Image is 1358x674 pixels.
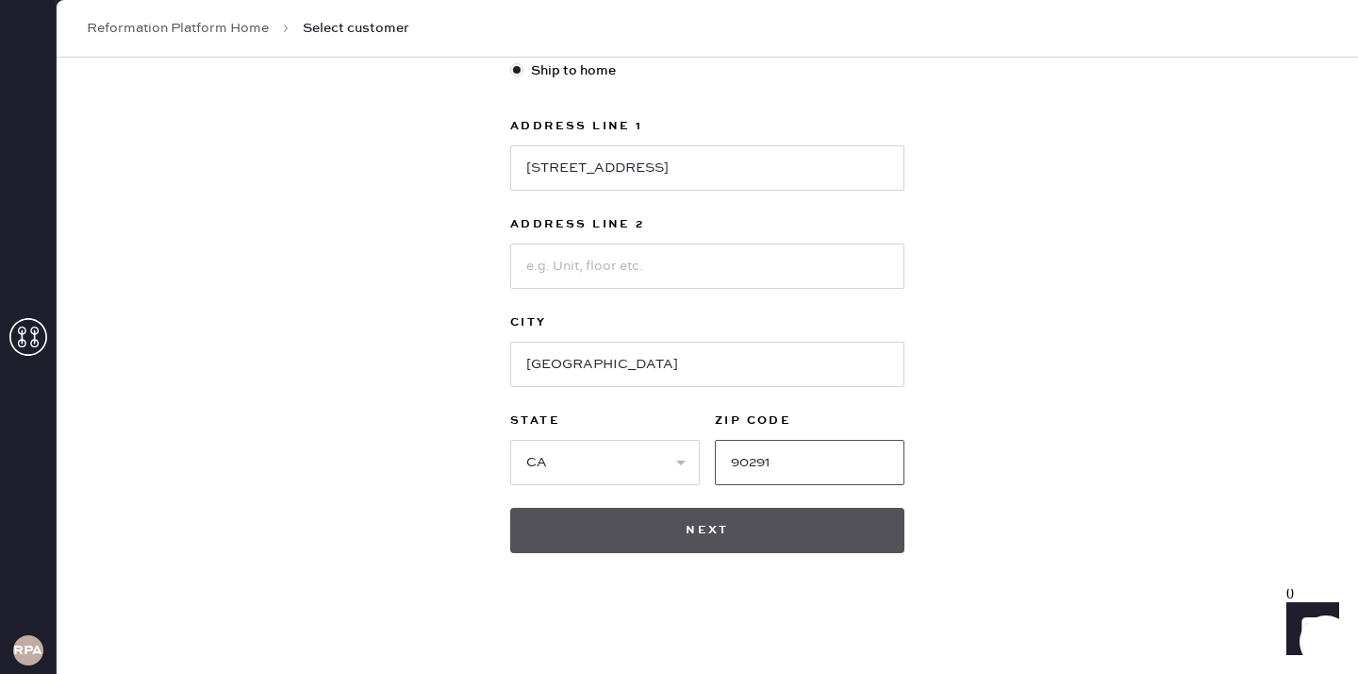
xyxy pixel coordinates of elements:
[510,115,904,138] label: Address Line 1
[715,440,904,485] input: e.g 100134
[510,410,700,432] label: State
[510,508,904,553] button: Next
[87,19,269,38] a: Reformation Platform Home
[510,145,904,191] input: e.g. Street address, P.O. box etc.
[510,60,904,81] label: Ship to home
[510,244,904,289] input: e.g. Unit, floor etc.
[13,644,42,657] h3: RPA
[510,312,904,334] label: City
[510,213,904,236] label: Address Line 2
[303,19,409,38] span: Select customer
[510,342,904,387] input: e.g New York
[1268,589,1350,670] iframe: Front Chat
[715,410,904,432] label: ZIP Code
